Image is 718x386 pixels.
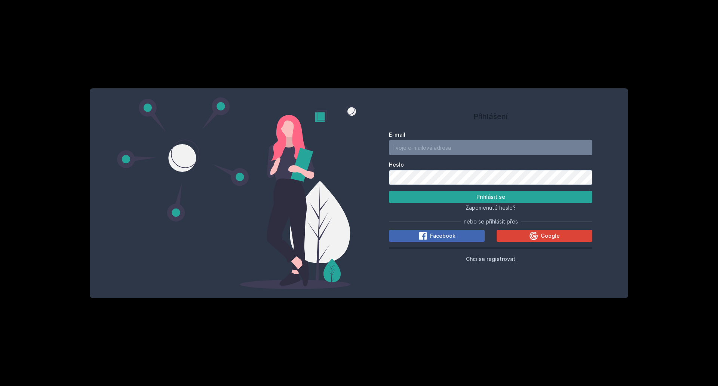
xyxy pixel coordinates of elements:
[389,191,592,203] button: Přihlásit se
[389,111,592,122] h1: Přihlášení
[466,204,516,211] span: Zapomenuté heslo?
[464,218,518,225] span: nebo se přihlásit přes
[497,230,592,242] button: Google
[541,232,560,240] span: Google
[466,254,515,263] button: Chci se registrovat
[389,230,485,242] button: Facebook
[466,256,515,262] span: Chci se registrovat
[430,232,455,240] span: Facebook
[389,140,592,155] input: Tvoje e-mailová adresa
[389,131,592,139] label: E-mail
[389,161,592,168] label: Heslo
